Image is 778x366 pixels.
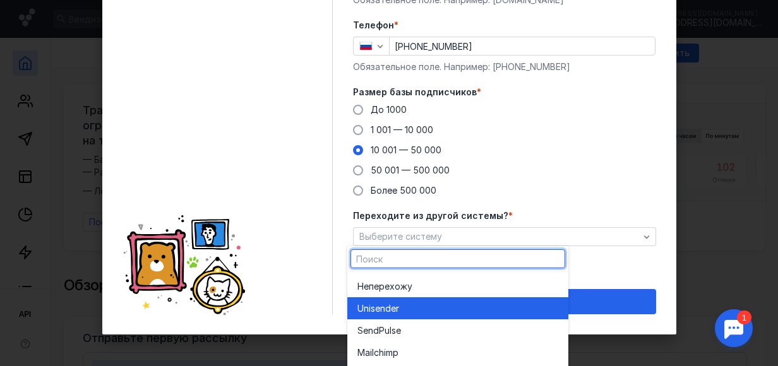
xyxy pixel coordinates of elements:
span: Телефон [353,19,394,32]
input: Поиск [351,250,565,268]
button: Unisender [347,297,568,319]
span: p [393,346,398,359]
button: Mailchimp [347,341,568,363]
button: SendPulse [347,319,568,341]
span: 50 001 — 500 000 [371,165,450,175]
span: Unisende [357,302,396,315]
div: Обязательное поле. Например: [PHONE_NUMBER] [353,61,656,73]
div: 1 [28,8,43,21]
span: e [396,324,401,337]
span: r [396,302,399,315]
span: перехожу [369,280,412,293]
span: Не [357,280,369,293]
button: Неперехожу [347,275,568,297]
span: Более 500 000 [371,185,436,196]
span: Выберите систему [359,231,442,242]
span: 1 001 — 10 000 [371,124,433,135]
button: Выберите систему [353,227,656,246]
span: Mailchim [357,346,393,359]
span: Размер базы подписчиков [353,86,477,98]
span: До 1000 [371,104,407,115]
span: SendPuls [357,324,396,337]
span: Переходите из другой системы? [353,210,508,222]
span: 10 001 — 50 000 [371,145,441,155]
